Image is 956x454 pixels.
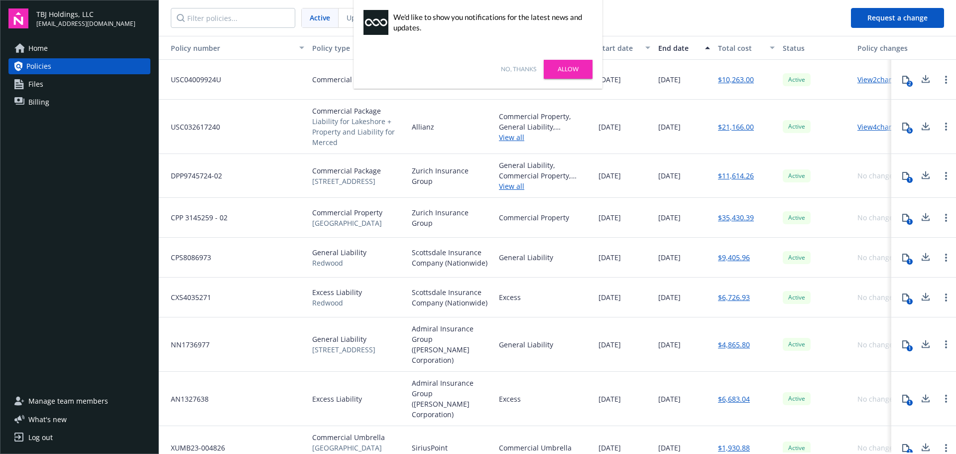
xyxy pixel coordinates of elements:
[896,70,916,90] button: 2
[896,248,916,268] button: 1
[857,43,912,53] div: Policy changes
[163,74,221,85] span: USC04009924U
[412,287,491,308] span: Scottsdale Insurance Company (Nationwide)
[36,8,150,28] button: TBJ Holdings, LLC[EMAIL_ADDRESS][DOMAIN_NAME]
[598,212,621,223] span: [DATE]
[412,443,448,453] span: SiriusPoint
[8,58,150,74] a: Policies
[8,8,28,28] img: navigator-logo.svg
[853,36,916,60] button: Policy changes
[787,213,807,222] span: Active
[8,40,150,56] a: Home
[499,394,521,404] div: Excess
[312,394,362,404] span: Excess Liability
[163,170,222,181] span: DPP9745724-02
[28,94,49,110] span: Billing
[163,252,211,263] span: CPS8086973
[658,43,699,53] div: End date
[907,259,913,265] div: 1
[312,165,381,176] span: Commercial Package
[783,43,849,53] div: Status
[312,176,381,186] span: [STREET_ADDRESS]
[598,394,621,404] span: [DATE]
[598,339,621,350] span: [DATE]
[907,177,913,183] div: 1
[658,122,681,132] span: [DATE]
[907,128,913,134] div: 5
[499,181,591,191] a: View all
[412,207,491,228] span: Zurich Insurance Group
[312,207,382,218] span: Commercial Property
[940,121,952,133] a: Open options
[940,442,952,454] a: Open options
[907,345,913,351] div: 1
[598,43,639,53] div: Start date
[940,170,952,182] a: Open options
[28,76,43,92] span: Files
[857,75,905,84] a: View 2 changes
[787,122,807,131] span: Active
[654,36,714,60] button: End date
[412,165,491,186] span: Zurich Insurance Group
[499,160,591,181] div: General Liability, Commercial Property, Commercial Auto Liability
[714,36,779,60] button: Total cost
[163,122,220,132] span: USC032617240
[896,208,916,228] button: 1
[412,323,491,365] span: Admiral Insurance Group ([PERSON_NAME] Corporation)
[718,212,754,223] a: $35,430.39
[308,36,408,60] button: Policy type
[163,339,210,350] span: NN1736977
[907,400,913,406] div: 1
[718,170,754,181] a: $11,614.26
[163,43,293,53] div: Toggle SortBy
[412,378,491,420] span: Admiral Insurance Group ([PERSON_NAME] Corporation)
[171,8,295,28] input: Filter policies...
[163,443,225,453] span: XUMB23-004826
[787,253,807,262] span: Active
[718,339,750,350] a: $4,865.80
[28,414,67,425] span: What ' s new
[907,299,913,304] div: 1
[940,212,952,224] a: Open options
[851,8,944,28] button: Request a change
[896,334,916,354] button: 1
[787,394,807,403] span: Active
[8,393,150,409] a: Manage team members
[857,394,897,404] div: No changes
[312,287,362,298] span: Excess Liability
[312,247,366,258] span: General Liability
[544,60,593,79] a: Allow
[787,444,807,453] span: Active
[658,443,681,453] span: [DATE]
[499,252,553,263] div: General Liability
[896,117,916,137] button: 5
[347,12,380,23] span: Upcoming
[499,339,553,350] div: General Liability
[658,339,681,350] span: [DATE]
[28,393,108,409] span: Manage team members
[499,132,591,143] a: View all
[857,252,897,263] div: No changes
[718,74,754,85] a: $10,263.00
[598,170,621,181] span: [DATE]
[312,432,404,443] span: Commercial Umbrella
[658,394,681,404] span: [DATE]
[26,58,51,74] span: Policies
[501,65,536,74] a: No, thanks
[312,116,404,148] span: Liability for Lakeshore + Property and Liability for Merced
[787,171,807,180] span: Active
[857,292,897,303] div: No changes
[940,338,952,350] a: Open options
[412,122,434,132] span: Allianz
[598,122,621,132] span: [DATE]
[598,443,621,453] span: [DATE]
[36,9,135,19] span: TBJ Holdings, LLC
[36,19,135,28] span: [EMAIL_ADDRESS][DOMAIN_NAME]
[857,443,897,453] div: No changes
[598,292,621,303] span: [DATE]
[940,393,952,405] a: Open options
[312,106,404,116] span: Commercial Package
[8,94,150,110] a: Billing
[857,339,897,350] div: No changes
[595,36,654,60] button: Start date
